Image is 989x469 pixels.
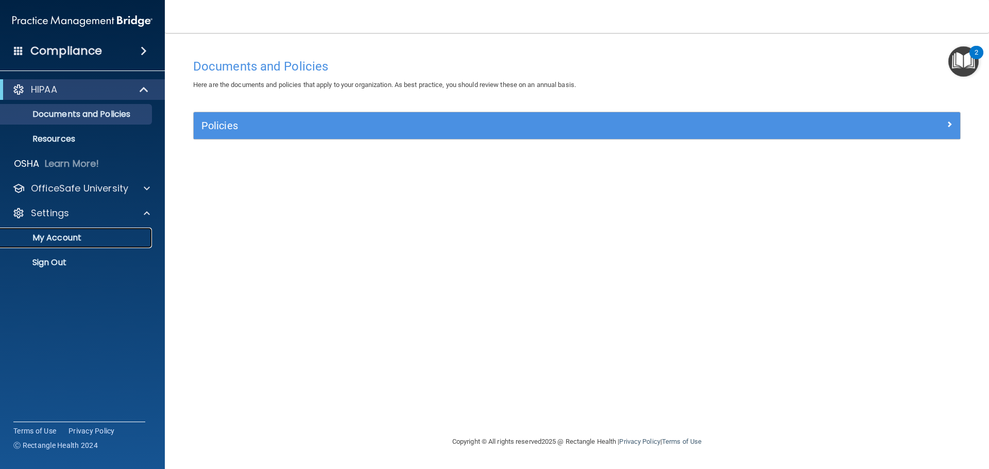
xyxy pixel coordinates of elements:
[7,134,147,144] p: Resources
[975,53,978,66] div: 2
[12,182,150,195] a: OfficeSafe University
[201,117,952,134] a: Policies
[193,60,961,73] h4: Documents and Policies
[31,207,69,219] p: Settings
[13,440,98,450] span: Ⓒ Rectangle Health 2024
[45,158,99,170] p: Learn More!
[7,233,147,243] p: My Account
[12,83,149,96] a: HIPAA
[14,158,40,170] p: OSHA
[193,81,576,89] span: Here are the documents and policies that apply to your organization. As best practice, you should...
[31,182,128,195] p: OfficeSafe University
[948,46,979,77] button: Open Resource Center, 2 new notifications
[662,438,702,445] a: Terms of Use
[389,425,765,458] div: Copyright © All rights reserved 2025 @ Rectangle Health | |
[12,11,152,31] img: PMB logo
[31,83,57,96] p: HIPAA
[619,438,660,445] a: Privacy Policy
[12,207,150,219] a: Settings
[7,109,147,119] p: Documents and Policies
[201,120,761,131] h5: Policies
[13,426,56,436] a: Terms of Use
[69,426,115,436] a: Privacy Policy
[7,257,147,268] p: Sign Out
[30,44,102,58] h4: Compliance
